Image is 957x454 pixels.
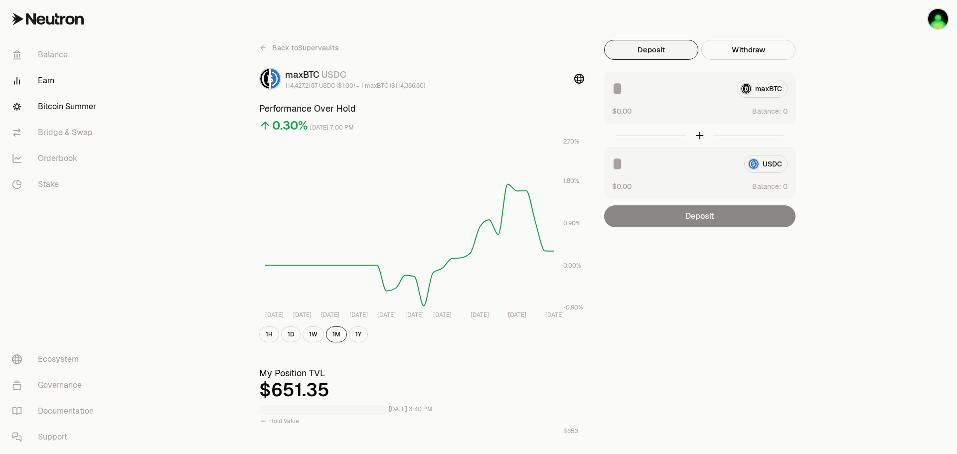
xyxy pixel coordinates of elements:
[4,372,108,398] a: Governance
[303,326,324,342] button: 1W
[321,69,346,80] span: USDC
[433,311,452,319] tspan: [DATE]
[265,311,284,319] tspan: [DATE]
[349,311,368,319] tspan: [DATE]
[563,262,581,270] tspan: 0.00%
[4,398,108,424] a: Documentation
[4,146,108,171] a: Orderbook
[377,311,396,319] tspan: [DATE]
[604,40,698,60] button: Deposit
[4,171,108,197] a: Stake
[271,69,280,89] img: USDC Logo
[281,326,301,342] button: 1D
[259,102,584,116] h3: Performance Over Hold
[349,326,368,342] button: 1Y
[701,40,796,60] button: Withdraw
[285,82,425,90] div: 114,427.2187 USDC ($1.00) = 1 maxBTC ($114,386.80)
[471,311,489,319] tspan: [DATE]
[545,311,564,319] tspan: [DATE]
[405,311,424,319] tspan: [DATE]
[259,366,584,380] h3: My Position TVL
[4,120,108,146] a: Bridge & Swap
[285,68,425,82] div: maxBTC
[563,427,578,435] tspan: $653
[563,303,583,311] tspan: -0.90%
[293,311,312,319] tspan: [DATE]
[269,417,299,425] span: Hold Value
[272,43,339,53] span: Back to Supervaults
[321,311,339,319] tspan: [DATE]
[612,181,632,191] button: $0.00
[612,106,632,116] button: $0.00
[4,42,108,68] a: Balance
[389,404,433,415] div: [DATE] 3:40 PM
[4,94,108,120] a: Bitcoin Summer
[259,326,279,342] button: 1H
[563,138,579,146] tspan: 2.70%
[259,40,339,56] a: Back toSupervaults
[4,346,108,372] a: Ecosystem
[563,177,579,185] tspan: 1.80%
[563,219,581,227] tspan: 0.90%
[752,106,781,116] span: Balance:
[4,424,108,450] a: Support
[4,68,108,94] a: Earn
[259,380,584,400] div: $651.35
[272,118,308,134] div: 0.30%
[928,9,948,29] img: flarnrules
[310,122,354,134] div: [DATE] 7:00 PM
[752,181,781,191] span: Balance:
[260,69,269,89] img: maxBTC Logo
[326,326,347,342] button: 1M
[508,311,526,319] tspan: [DATE]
